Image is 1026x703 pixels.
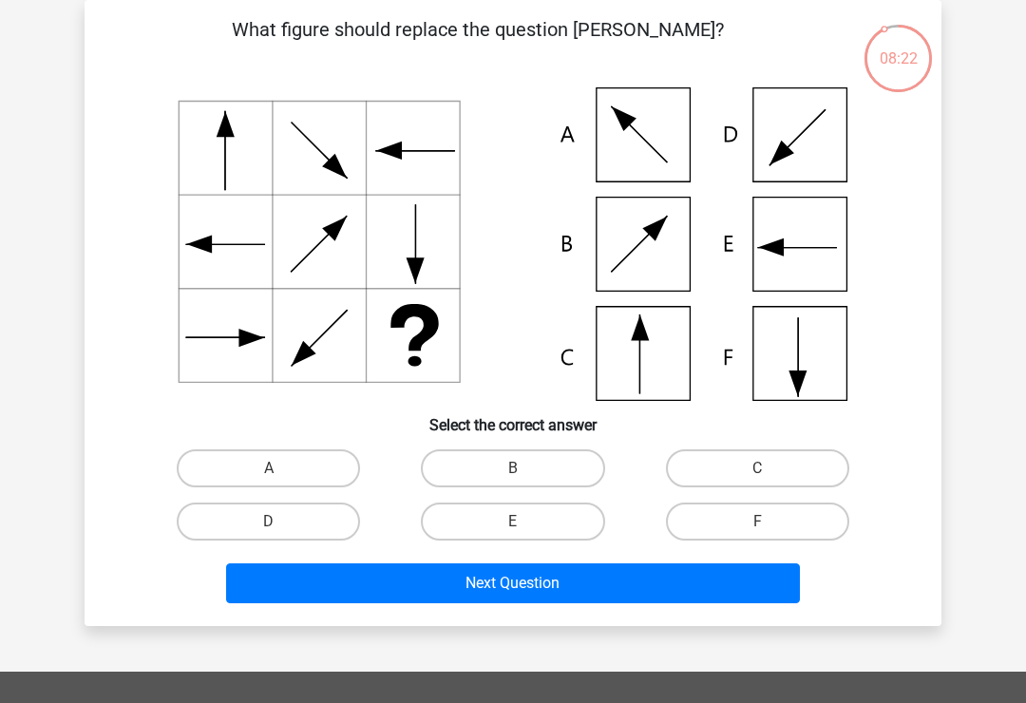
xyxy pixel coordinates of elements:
label: B [421,449,604,487]
label: C [666,449,849,487]
p: What figure should replace the question [PERSON_NAME]? [115,15,840,72]
label: E [421,503,604,541]
label: D [177,503,360,541]
h6: Select the correct answer [115,401,911,434]
button: Next Question [226,563,801,603]
div: 08:22 [863,23,934,70]
label: A [177,449,360,487]
label: F [666,503,849,541]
